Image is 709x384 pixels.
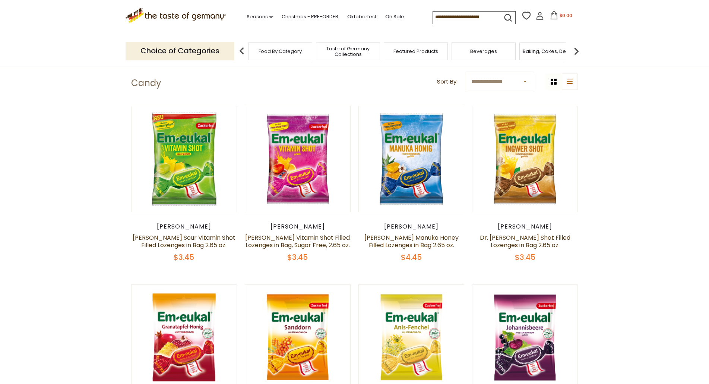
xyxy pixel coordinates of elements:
[437,77,458,86] label: Sort By:
[480,233,570,249] a: Dr. [PERSON_NAME] Shot Filled Lozenges in Bag 2.65 oz.
[245,223,351,230] div: [PERSON_NAME]
[358,223,465,230] div: [PERSON_NAME]
[126,42,234,60] p: Choice of Categories
[401,252,422,262] span: $4.45
[359,106,464,212] img: Dr. Soldan Manuka Honey Filled Lozenges in Bag 2.65 oz.
[545,11,577,22] button: $0.00
[174,252,194,262] span: $3.45
[245,233,350,249] a: [PERSON_NAME] Vitamin Shot Filled Lozenges in Bag, Sugar Free, 2.65 oz.
[569,44,584,59] img: next arrow
[234,44,249,59] img: previous arrow
[472,223,578,230] div: [PERSON_NAME]
[523,48,580,54] a: Baking, Cakes, Desserts
[245,106,351,212] img: Dr. Soldan Vitamin Shot Filled Lozenges in Bag, Sugar Free, 2.65 oz.
[133,233,235,249] a: [PERSON_NAME] Sour Vitamin Shot Filled Lozenges in Bag 2.65 oz.
[472,106,578,212] img: Dr. Soldan Ginger Shot Filled Lozenges in Bag 2.65 oz.
[560,12,572,19] span: $0.00
[318,46,378,57] a: Taste of Germany Collections
[515,252,535,262] span: $3.45
[259,48,302,54] a: Food By Category
[385,13,404,21] a: On Sale
[364,233,459,249] a: [PERSON_NAME] Manuka Honey Filled Lozenges in Bag 2.65 oz.
[393,48,438,54] a: Featured Products
[287,252,308,262] span: $3.45
[470,48,497,54] a: Beverages
[131,223,237,230] div: [PERSON_NAME]
[247,13,273,21] a: Seasons
[132,106,237,212] img: Dr. Soldan Sour Vitamin Shot Filled Lozenges in Bag 2.65 oz.
[131,78,161,89] h1: Candy
[282,13,338,21] a: Christmas - PRE-ORDER
[347,13,376,21] a: Oktoberfest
